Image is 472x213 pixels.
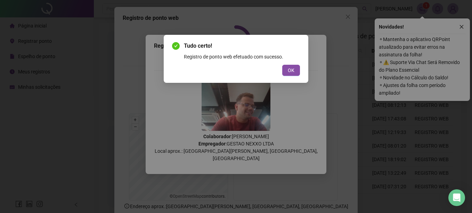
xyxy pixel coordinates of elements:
[172,42,180,50] span: check-circle
[184,42,300,50] span: Tudo certo!
[184,53,300,61] div: Registro de ponto web efetuado com sucesso.
[448,189,465,206] div: Open Intercom Messenger
[288,66,294,74] span: OK
[282,65,300,76] button: OK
